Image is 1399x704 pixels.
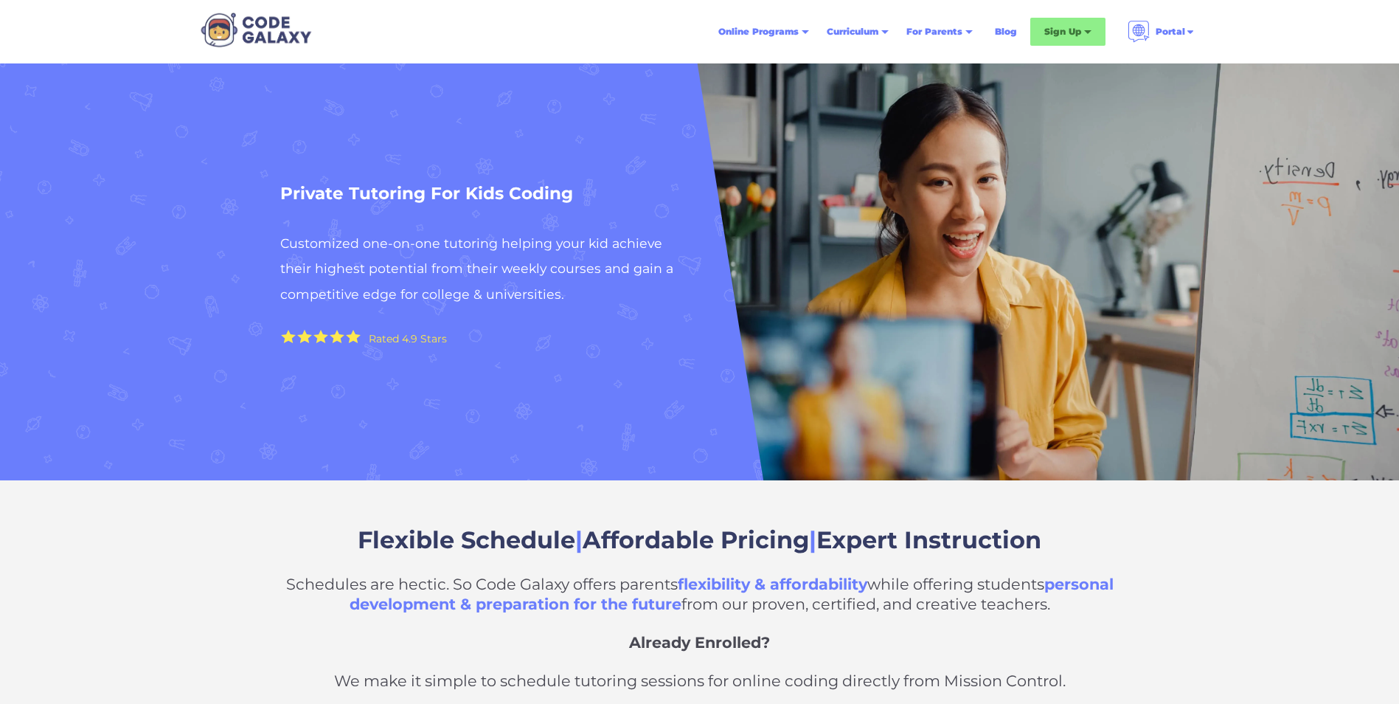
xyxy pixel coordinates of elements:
[1156,24,1185,39] div: Portal
[254,574,1146,614] p: Schedules are hectic. So Code Galaxy offers parents while offering students from our proven, cert...
[330,330,344,344] img: Yellow Star - the Code Galaxy
[254,632,1146,652] p: Already Enrolled?
[280,179,692,209] h1: Private Tutoring For Kids Coding
[986,18,1026,45] a: Blog
[583,525,809,554] span: Affordable Pricing
[358,525,575,554] span: Flexible Schedule
[816,525,1041,554] span: Expert Instruction
[575,525,583,554] span: |
[280,231,692,307] h2: Customized one-on-one tutoring helping your kid achieve their highest potential from their weekly...
[718,24,799,39] div: Online Programs
[678,575,867,593] span: flexibility & affordability
[1044,24,1081,39] div: Sign Up
[313,330,328,344] img: Yellow Star - the Code Galaxy
[906,24,962,39] div: For Parents
[809,525,816,554] span: |
[827,24,878,39] div: Curriculum
[297,330,312,344] img: Yellow Star - the Code Galaxy
[350,575,1114,613] span: personal development & preparation for the future
[281,330,296,344] img: Yellow Star - the Code Galaxy
[369,334,447,344] div: Rated 4.9 Stars
[254,671,1146,691] p: We make it simple to schedule tutoring sessions for online coding directly from Mission Control.
[346,330,361,344] img: Yellow Star - the Code Galaxy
